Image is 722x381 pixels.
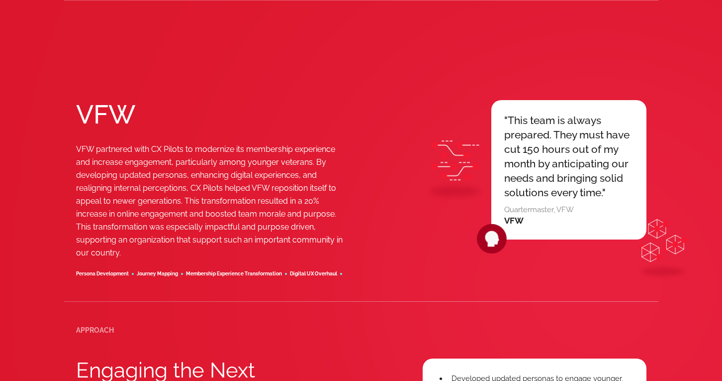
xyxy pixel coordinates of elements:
div: Digital UX Overhaul [290,271,337,276]
p: VFW partnered with CX Pilots to modernize its membership experience and increase engagement, part... [76,143,347,259]
div: Persona Development [76,271,129,276]
div: VFW [76,100,280,129]
p: "This team is always prepared. They must have cut 150 hours out of my month by anticipating our n... [504,113,633,200]
div: Membership Experience Transformation [186,271,282,276]
div: Quartermaster, VFW [504,205,633,215]
div: Journey Mapping [137,271,178,276]
div: approach [76,327,114,334]
div: VFW [504,215,633,227]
